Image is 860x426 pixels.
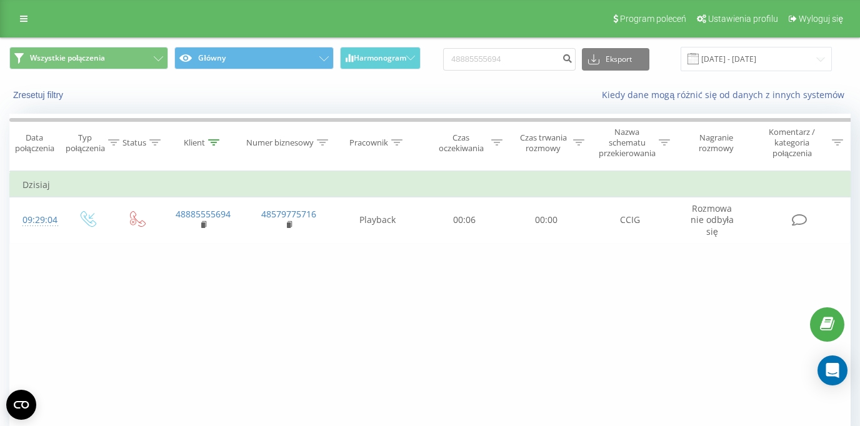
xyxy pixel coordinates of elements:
div: Pracownik [349,137,388,148]
button: Zresetuj filtry [9,89,69,101]
td: 00:00 [506,197,587,244]
button: Harmonogram [340,47,421,69]
a: 48579775716 [261,208,316,220]
span: Harmonogram [354,54,406,62]
div: Czas oczekiwania [434,132,487,154]
span: Program poleceń [620,14,686,24]
div: Nagranie rozmowy [684,132,749,154]
div: Czas trwania rozmowy [517,132,570,154]
span: Rozmowa nie odbyła się [691,202,734,237]
span: Wszystkie połączenia [30,53,105,63]
div: Open Intercom Messenger [817,355,847,385]
button: Open CMP widget [6,390,36,420]
td: Playback [331,197,423,244]
a: Kiedy dane mogą różnić się od danych z innych systemów [602,89,851,101]
a: 48885555694 [176,208,231,220]
span: Ustawienia profilu [708,14,778,24]
div: Klient [184,137,205,148]
button: Wszystkie połączenia [9,47,168,69]
div: Data połączenia [10,132,59,154]
td: Dzisiaj [10,172,851,197]
div: Nazwa schematu przekierowania [599,127,656,159]
button: Eksport [582,48,649,71]
div: 09:29:04 [22,208,50,232]
div: Numer biznesowy [246,137,314,148]
div: Status [122,137,146,148]
button: Główny [174,47,333,69]
span: Wyloguj się [799,14,843,24]
input: Wyszukiwanie według numeru [443,48,576,71]
div: Typ połączenia [66,132,105,154]
td: 00:06 [423,197,505,244]
div: Komentarz / kategoria połączenia [756,127,829,159]
td: CCIG [587,197,673,244]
